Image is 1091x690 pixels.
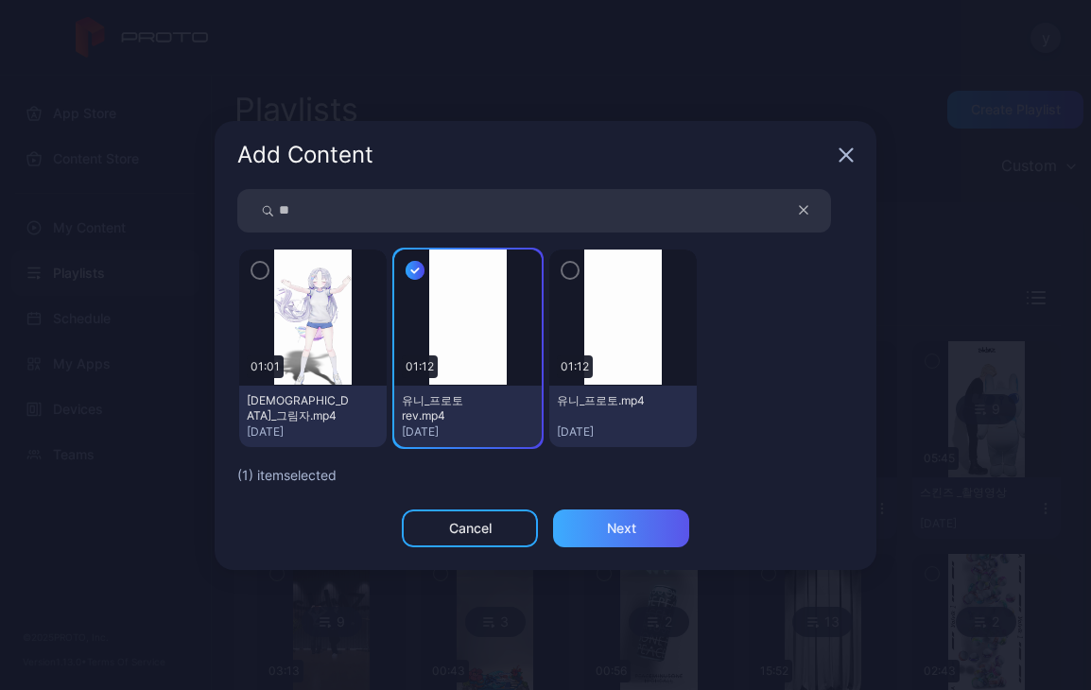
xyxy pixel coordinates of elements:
[449,521,492,536] div: Cancel
[402,424,534,440] div: [DATE]
[237,144,831,166] div: Add Content
[247,393,351,423] div: 유니_운동회_그림자.mp4
[247,355,284,378] div: 01:01
[607,521,636,536] div: Next
[557,424,689,440] div: [DATE]
[402,393,506,423] div: 유니_프로토 rev.mp4
[557,355,593,378] div: 01:12
[247,424,379,440] div: [DATE]
[237,464,854,487] div: ( 1 ) item selected
[557,393,661,408] div: 유니_프로토.mp4
[402,355,438,378] div: 01:12
[402,509,538,547] button: Cancel
[553,509,689,547] button: Next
